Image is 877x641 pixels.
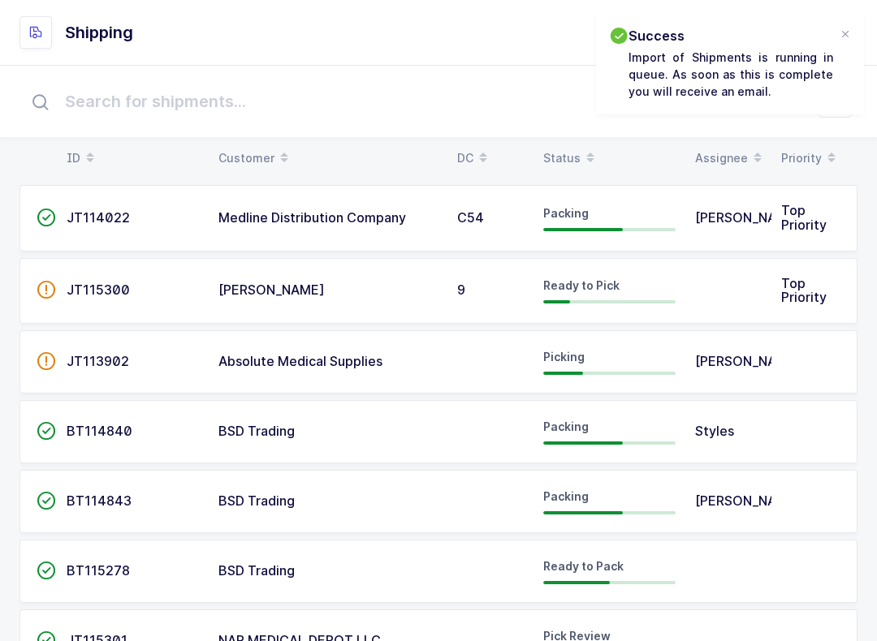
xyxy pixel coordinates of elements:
[67,423,132,439] span: BT114840
[543,206,589,220] span: Packing
[218,282,325,298] span: [PERSON_NAME]
[781,275,827,306] span: Top Priority
[781,144,841,172] div: Priority
[457,209,484,226] span: C54
[695,209,801,226] span: [PERSON_NAME]
[218,144,438,172] div: Customer
[695,493,801,509] span: [PERSON_NAME]
[629,26,833,45] h2: Success
[695,353,801,369] span: [PERSON_NAME]
[37,209,56,226] span: 
[695,423,734,439] span: Styles
[67,282,130,298] span: JT115300
[19,75,858,127] input: Search for shipments...
[629,49,833,100] p: Import of Shipments is running in queue. As soon as this is complete you will receive an email.
[457,144,524,172] div: DC
[781,202,827,233] span: Top Priority
[695,144,762,172] div: Assignee
[37,282,56,298] span: 
[37,493,56,509] span: 
[67,493,132,509] span: BT114843
[37,353,56,369] span: 
[543,144,676,172] div: Status
[543,489,589,503] span: Packing
[218,493,295,509] span: BSD Trading
[67,562,130,579] span: BT115278
[543,559,624,573] span: Ready to Pack
[67,353,129,369] span: JT113902
[65,19,133,45] h1: Shipping
[218,423,295,439] span: BSD Trading
[543,350,585,364] span: Picking
[457,282,465,298] span: 9
[218,209,406,226] span: Medline Distribution Company
[218,562,295,579] span: BSD Trading
[67,209,130,226] span: JT114022
[543,419,589,433] span: Packing
[218,353,382,369] span: Absolute Medical Supplies
[67,144,199,172] div: ID
[543,278,620,292] span: Ready to Pick
[37,423,56,439] span: 
[37,562,56,579] span: 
